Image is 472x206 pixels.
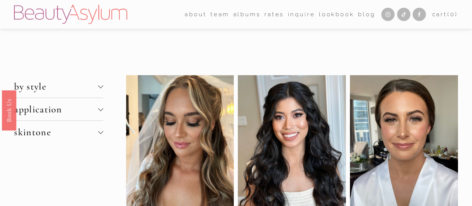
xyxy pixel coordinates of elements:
[14,75,103,98] button: by style
[447,11,458,18] span: ( )
[413,8,426,21] a: Facebook
[14,81,98,92] span: by style
[185,9,206,20] span: about
[14,126,98,138] span: skintone
[432,9,458,20] a: Cart(0)
[319,8,354,20] a: Lookbook
[381,8,395,21] a: Instagram
[14,104,98,115] span: application
[211,8,229,20] a: folder dropdown
[397,8,410,21] a: TikTok
[14,121,103,143] button: skintone
[264,8,284,20] a: Rates
[14,5,127,24] img: Beauty Asylum | Bridal Hair &amp; Makeup Charlotte &amp; Atlanta
[211,9,229,20] span: team
[358,8,375,20] a: Blog
[2,90,16,130] a: Book Us
[450,11,455,18] span: 0
[185,8,206,20] a: folder dropdown
[288,8,315,20] a: Inquire
[14,98,103,121] button: application
[233,8,261,20] a: albums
